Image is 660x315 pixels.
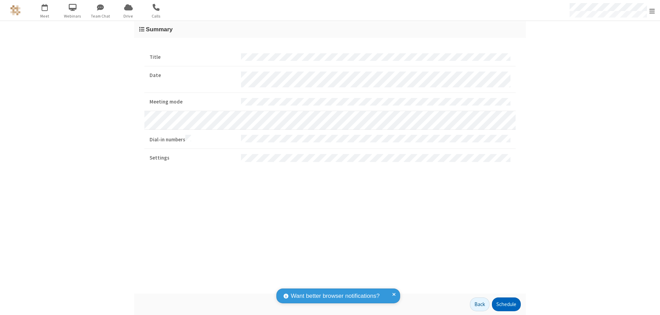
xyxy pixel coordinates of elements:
strong: Meeting mode [150,98,236,106]
strong: Dial-in numbers [150,135,236,144]
iframe: Chat [643,297,655,310]
span: Webinars [60,13,86,19]
span: Summary [146,26,173,33]
button: Back [470,297,489,311]
strong: Settings [150,154,236,162]
img: QA Selenium DO NOT DELETE OR CHANGE [10,5,21,15]
strong: Title [150,53,236,61]
span: Want better browser notifications? [291,292,379,301]
span: Drive [115,13,141,19]
span: Team Chat [88,13,113,19]
button: Schedule [492,297,521,311]
strong: Date [150,72,236,79]
span: Calls [143,13,169,19]
span: Meet [32,13,58,19]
